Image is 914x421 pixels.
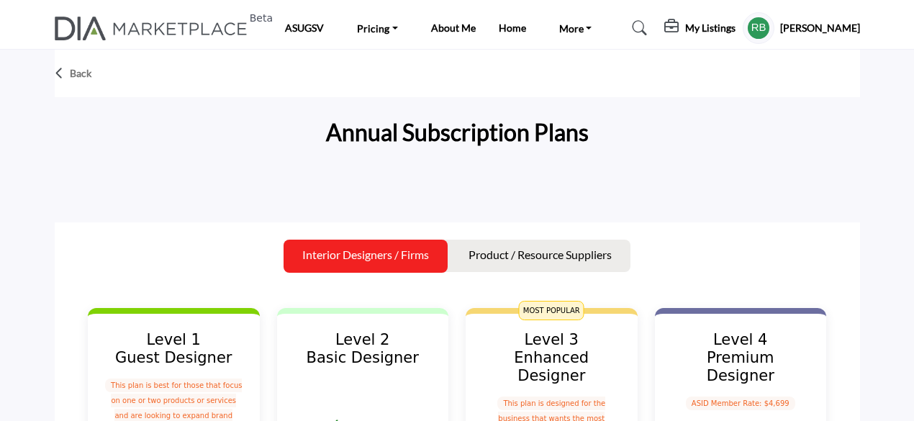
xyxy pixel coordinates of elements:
[686,397,795,410] span: ASID Member Rate: $4,699
[55,17,255,40] a: Beta
[294,331,432,367] h3: Level 2 Basic Designer
[743,12,774,44] button: Show hide supplier dropdown
[55,17,255,40] img: Site Logo
[450,240,630,273] button: Product / Resource Suppliers
[549,18,602,38] a: More
[284,240,448,273] button: Interior Designers / Firms
[302,246,429,263] p: Interior Designers / Firms
[499,22,526,34] a: Home
[250,12,273,24] h6: Beta
[664,19,736,37] div: My Listings
[618,17,656,40] a: Search
[519,301,584,320] span: MOST POPULAR
[105,331,243,367] h3: Level 1 Guest Designer
[483,331,620,386] h3: Level 3 Enhanced Designer
[347,18,408,38] a: Pricing
[672,331,810,386] h3: Level 4 Premium Designer
[469,246,612,263] p: Product / Resource Suppliers
[780,21,860,35] h5: [PERSON_NAME]
[70,66,91,81] p: Back
[685,22,736,35] h5: My Listings
[285,22,324,34] a: ASUGSV
[431,22,476,34] a: About Me
[326,115,589,150] h2: Annual Subscription Plans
